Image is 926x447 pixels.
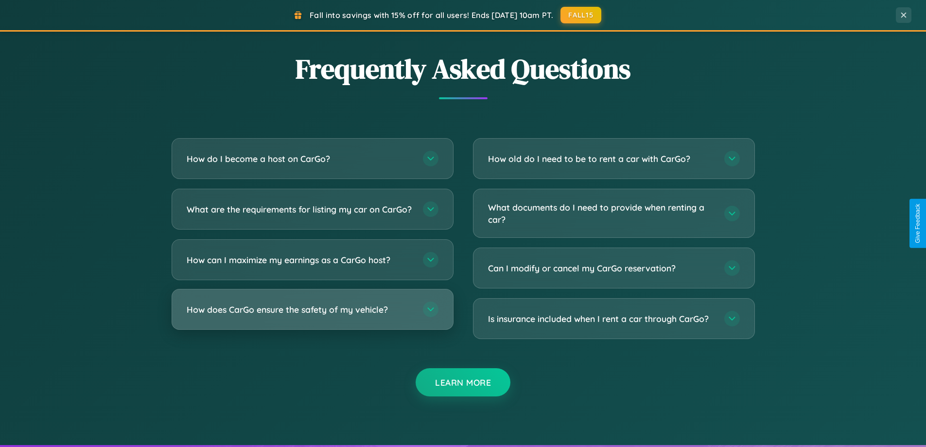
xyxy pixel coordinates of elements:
[488,201,715,225] h3: What documents do I need to provide when renting a car?
[187,254,413,266] h3: How can I maximize my earnings as a CarGo host?
[914,204,921,243] div: Give Feedback
[560,7,601,23] button: FALL15
[416,368,510,396] button: Learn More
[187,304,413,316] h3: How does CarGo ensure the safety of my vehicle?
[187,153,413,165] h3: How do I become a host on CarGo?
[488,313,715,325] h3: Is insurance included when I rent a car through CarGo?
[310,10,553,20] span: Fall into savings with 15% off for all users! Ends [DATE] 10am PT.
[187,203,413,215] h3: What are the requirements for listing my car on CarGo?
[172,50,755,88] h2: Frequently Asked Questions
[488,153,715,165] h3: How old do I need to be to rent a car with CarGo?
[488,262,715,274] h3: Can I modify or cancel my CarGo reservation?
